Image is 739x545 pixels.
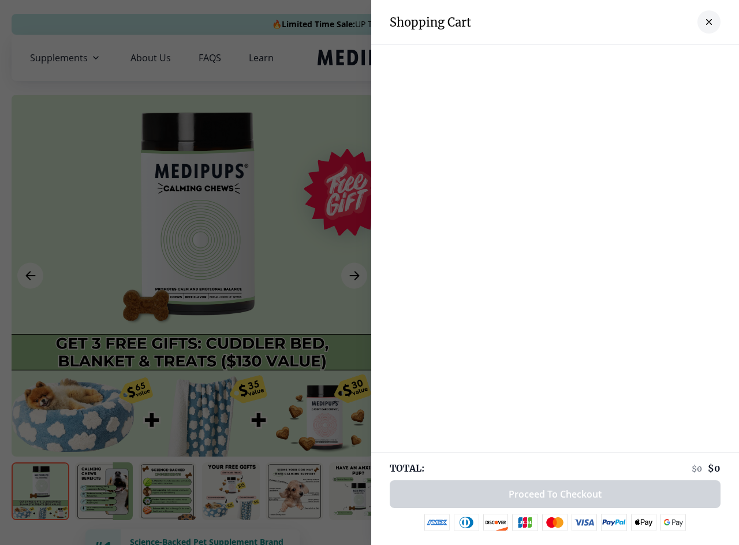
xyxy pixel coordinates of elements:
[390,15,471,29] h3: Shopping Cart
[424,514,450,531] img: amex
[572,514,597,531] img: visa
[631,514,656,531] img: apple
[483,514,509,531] img: discover
[697,10,721,34] button: close-cart
[708,462,721,474] span: $ 0
[692,464,702,474] span: $ 0
[601,514,627,531] img: paypal
[542,514,568,531] img: mastercard
[660,514,686,531] img: google
[454,514,479,531] img: diners-club
[512,514,538,531] img: jcb
[390,462,424,474] span: TOTAL:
